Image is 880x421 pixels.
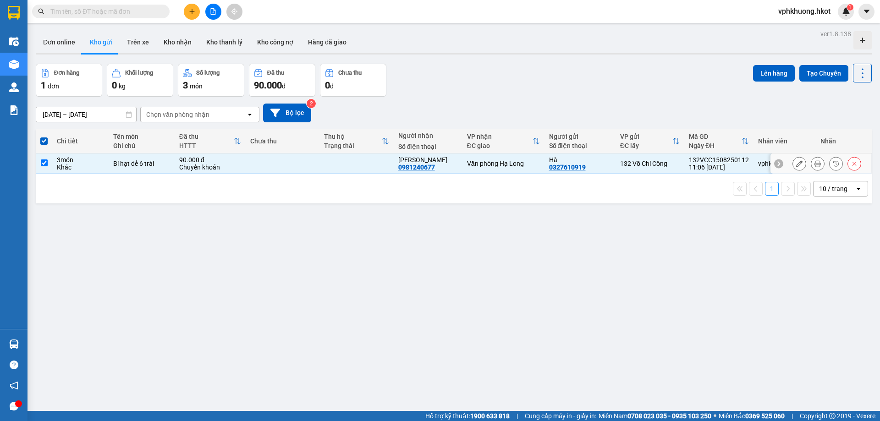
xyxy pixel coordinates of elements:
strong: 0369 525 060 [745,412,785,420]
span: file-add [210,8,216,15]
div: Đơn hàng [54,70,79,76]
img: solution-icon [9,105,19,115]
span: đ [282,82,286,90]
div: ĐC lấy [620,142,672,149]
span: Hỗ trợ kỹ thuật: [425,411,510,421]
span: aim [231,8,237,15]
div: Chuyển khoản [179,164,241,171]
div: Trạng thái [324,142,381,149]
div: Người gửi [549,133,611,140]
div: Tên món [113,133,170,140]
span: đơn [48,82,59,90]
button: Kho gửi [82,31,120,53]
input: Select a date range. [36,107,136,122]
div: Bí hạt dẻ 6 trái [113,160,170,167]
span: 3 [183,80,188,91]
span: món [190,82,203,90]
div: Chọn văn phòng nhận [146,110,209,119]
div: Đã thu [267,70,284,76]
div: vphkduyen29.hkot [758,160,811,167]
th: Toggle SortBy [319,129,393,153]
th: Toggle SortBy [462,129,544,153]
div: 0327610919 [549,164,586,171]
span: 0 [325,80,330,91]
div: Chưa thu [338,70,362,76]
div: Khối lượng [125,70,153,76]
input: Tìm tên, số ĐT hoặc mã đơn [50,6,159,16]
span: 1 [41,80,46,91]
span: 0 [112,80,117,91]
span: Cung cấp máy in - giấy in: [525,411,596,421]
div: 90.000 đ [179,156,241,164]
button: Khối lượng0kg [107,64,173,97]
div: 10 / trang [819,184,847,193]
img: warehouse-icon [9,82,19,92]
div: 132 Võ Chí Công [620,160,680,167]
button: caret-down [858,4,874,20]
svg: open [246,111,253,118]
span: search [38,8,44,15]
button: Tạo Chuyến [799,65,848,82]
th: Toggle SortBy [616,129,684,153]
button: Trên xe [120,31,156,53]
span: notification [10,381,18,390]
sup: 1 [847,4,853,11]
button: Số lượng3món [178,64,244,97]
span: copyright [829,413,836,419]
button: file-add [205,4,221,20]
button: Kho nhận [156,31,199,53]
span: message [10,402,18,410]
button: aim [226,4,242,20]
button: Đơn online [36,31,82,53]
div: Ghi chú [113,142,170,149]
div: ĐC giao [467,142,533,149]
div: Ngày ĐH [689,142,742,149]
div: Tạo kho hàng mới [853,31,872,49]
div: Thu hộ [324,133,381,140]
div: ver 1.8.138 [820,29,851,39]
strong: 1900 633 818 [470,412,510,420]
div: VP nhận [467,133,533,140]
button: Đơn hàng1đơn [36,64,102,97]
button: Lên hàng [753,65,795,82]
div: Chưa thu [250,137,315,145]
div: Hà [549,156,611,164]
div: 3 món [57,156,104,164]
button: plus [184,4,200,20]
img: warehouse-icon [9,60,19,69]
div: Thanh [398,156,458,164]
button: Chưa thu0đ [320,64,386,97]
button: Kho công nợ [250,31,301,53]
div: Mã GD [689,133,742,140]
button: Đã thu90.000đ [249,64,315,97]
span: vphkhuong.hkot [771,5,838,17]
span: plus [189,8,195,15]
div: Người nhận [398,132,458,139]
div: Số điện thoại [398,143,458,150]
div: Chi tiết [57,137,104,145]
div: 11:06 [DATE] [689,164,749,171]
div: Văn phòng Hạ Long [467,160,540,167]
button: Kho thanh lý [199,31,250,53]
span: question-circle [10,361,18,369]
svg: open [855,185,862,192]
span: Miền Bắc [719,411,785,421]
div: Nhân viên [758,137,811,145]
th: Toggle SortBy [684,129,753,153]
div: Số lượng [196,70,220,76]
span: | [792,411,793,421]
span: 1 [848,4,852,11]
img: warehouse-icon [9,37,19,46]
button: 1 [765,182,779,196]
span: ⚪️ [714,414,716,418]
sup: 2 [307,99,316,108]
div: VP gửi [620,133,672,140]
div: 0981240677 [398,164,435,171]
div: Nhãn [820,137,866,145]
span: 90.000 [254,80,282,91]
div: Sửa đơn hàng [792,157,806,170]
span: caret-down [863,7,871,16]
span: | [517,411,518,421]
span: Miền Nam [599,411,711,421]
img: logo-vxr [8,6,20,20]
